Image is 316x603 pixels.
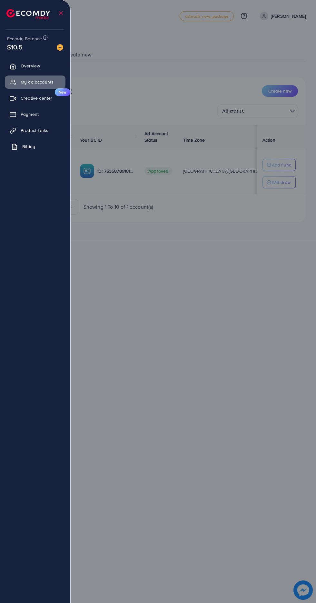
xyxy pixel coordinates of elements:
span: My ad accounts [21,79,54,85]
a: Product Links [5,124,65,137]
a: Creative centerNew [5,92,65,105]
img: image [57,44,63,51]
span: Product Links [21,127,48,134]
span: Payment [21,111,39,117]
a: Billing [5,140,65,153]
a: My ad accounts [5,75,65,88]
span: Overview [21,63,40,69]
span: Creative center [21,95,52,101]
img: logo [6,9,50,19]
span: New [55,88,70,96]
a: Payment [5,108,65,121]
a: Overview [5,59,65,72]
span: Billing [22,143,35,150]
span: Ecomdy Balance [7,35,42,42]
span: $10.5 [7,42,23,52]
